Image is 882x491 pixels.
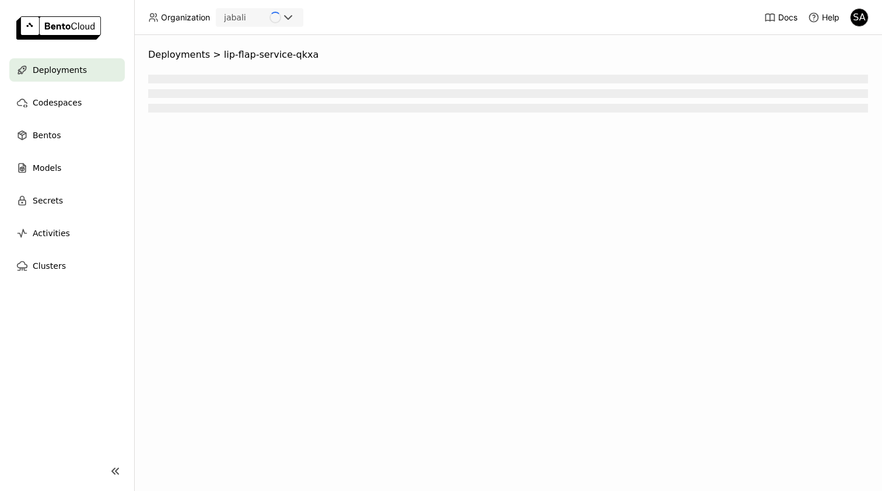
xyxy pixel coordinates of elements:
nav: Breadcrumbs navigation [148,49,868,61]
a: Activities [9,222,125,245]
input: Selected jabali. [247,12,249,24]
span: Codespaces [33,96,82,110]
span: lip-flap-service-qkxa [224,49,318,61]
a: Models [9,156,125,180]
div: Help [808,12,839,23]
span: Deployments [148,49,210,61]
span: Secrets [33,194,63,208]
span: Bentos [33,128,61,142]
span: Help [822,12,839,23]
span: Deployments [33,63,87,77]
a: Secrets [9,189,125,212]
span: Organization [161,12,210,23]
span: Activities [33,226,70,240]
a: Clusters [9,254,125,278]
div: SA [850,9,868,26]
span: Models [33,161,61,175]
a: Docs [764,12,797,23]
span: Clusters [33,259,66,273]
div: Sasha Azad [850,8,869,27]
a: Bentos [9,124,125,147]
span: > [210,49,224,61]
img: logo [16,16,101,40]
div: jabali [224,12,246,23]
span: Docs [778,12,797,23]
